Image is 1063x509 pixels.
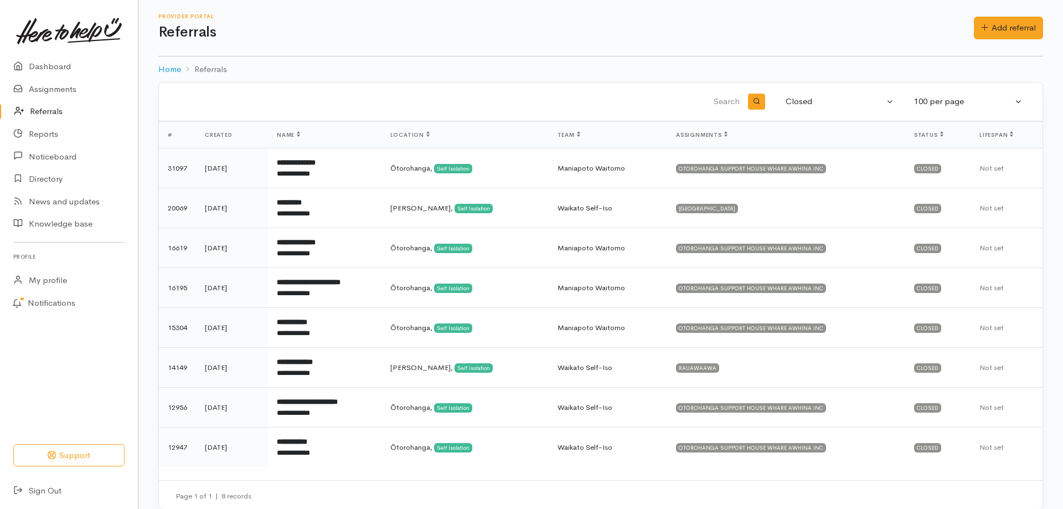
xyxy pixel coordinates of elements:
span: Ōtorohanga, [390,243,432,253]
div: Closed [914,164,941,173]
div: Not set [979,282,1034,294]
td: 12947 [159,428,196,467]
li: Referrals [181,63,227,76]
span: Ōtorohanga, [390,403,432,412]
div: Closed [914,363,941,372]
span: Self Isolation [434,164,472,173]
div: Closed [914,284,941,292]
span: Ōtorohanga, [390,283,432,292]
time: [DATE] [205,283,227,292]
div: Closed [914,204,941,213]
span: Self Isolation [434,244,472,253]
span: Self Isolation [455,204,493,213]
time: [DATE] [205,243,227,253]
span: Self Isolation [455,363,493,372]
div: Not set [979,322,1034,333]
div: Not set [979,442,1034,453]
td: 14149 [159,348,196,388]
a: Home [158,63,181,76]
div: 100 per page [914,95,1013,108]
div: Waikato Self-Iso [558,203,658,214]
td: 20069 [159,188,196,228]
div: Maniapoto Waitomo [558,243,658,254]
span: Self Isolation [434,323,472,332]
div: Waikato Self-Iso [558,402,658,413]
td: 31097 [159,148,196,188]
span: Lifespan [979,131,1013,138]
div: Not set [979,243,1034,254]
span: [PERSON_NAME], [390,363,453,372]
time: [DATE] [205,203,227,213]
button: Support [13,444,125,467]
time: [DATE] [205,403,227,412]
td: 16619 [159,228,196,268]
div: Closed [914,244,941,253]
div: OTOROHANGA SUPPORT HOUSE WHARE AWHINA INC [676,284,826,292]
span: Ōtorohanga, [390,443,432,452]
a: Add referral [974,17,1043,39]
h6: Profile [13,249,125,264]
span: | [215,491,218,501]
span: Location [390,131,430,138]
div: Closed [786,95,884,108]
div: OTOROHANGA SUPPORT HOUSE WHARE AWHINA INC [676,443,826,452]
th: Created [196,122,268,148]
span: Ōtorohanga, [390,323,432,332]
span: Self Isolation [434,284,472,292]
div: Not set [979,362,1034,373]
div: RAUAWAAWA [676,363,719,372]
td: 12956 [159,388,196,428]
span: Self Isolation [434,443,472,452]
div: Maniapoto Waitomo [558,282,658,294]
span: [PERSON_NAME], [390,203,453,213]
h6: Provider Portal [158,13,974,19]
div: OTOROHANGA SUPPORT HOUSE WHARE AWHINA INC [676,244,826,253]
div: [GEOGRAPHIC_DATA] [676,204,738,213]
input: Search [172,89,742,115]
time: [DATE] [205,323,227,332]
span: Status [914,131,943,138]
div: Closed [914,443,941,452]
small: Page 1 of 1 8 records [176,491,251,501]
div: OTOROHANGA SUPPORT HOUSE WHARE AWHINA INC [676,323,826,332]
span: Name [277,131,300,138]
div: Closed [914,403,941,412]
div: OTOROHANGA SUPPORT HOUSE WHARE AWHINA INC [676,403,826,412]
time: [DATE] [205,443,227,452]
div: Maniapoto Waitomo [558,163,658,174]
td: 15304 [159,308,196,348]
th: # [159,122,196,148]
h1: Referrals [158,24,974,40]
div: Waikato Self-Iso [558,362,658,373]
div: Not set [979,402,1034,413]
button: Closed [779,91,901,112]
span: Self Isolation [434,403,472,412]
div: OTOROHANGA SUPPORT HOUSE WHARE AWHINA INC [676,164,826,173]
span: Assignments [676,131,727,138]
span: Team [558,131,580,138]
div: Closed [914,323,941,332]
button: 100 per page [907,91,1029,112]
div: Not set [979,163,1034,174]
div: Waikato Self-Iso [558,442,658,453]
time: [DATE] [205,363,227,372]
td: 16195 [159,268,196,308]
div: Not set [979,203,1034,214]
time: [DATE] [205,163,227,173]
nav: breadcrumb [158,56,1043,83]
div: Maniapoto Waitomo [558,322,658,333]
span: Ōtorohanga, [390,163,432,173]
